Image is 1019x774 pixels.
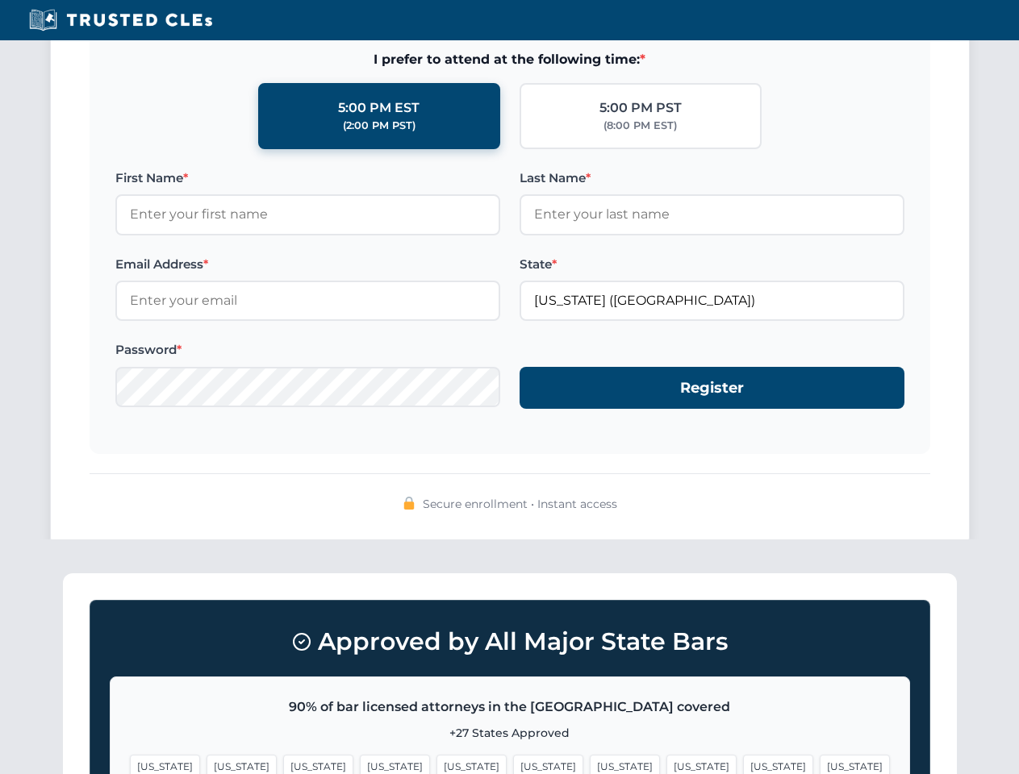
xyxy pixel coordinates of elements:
[403,497,416,510] img: 🔒
[520,169,904,188] label: Last Name
[343,118,416,134] div: (2:00 PM PST)
[115,194,500,235] input: Enter your first name
[130,724,890,742] p: +27 States Approved
[338,98,420,119] div: 5:00 PM EST
[423,495,617,513] span: Secure enrollment • Instant access
[520,194,904,235] input: Enter your last name
[115,340,500,360] label: Password
[130,697,890,718] p: 90% of bar licensed attorneys in the [GEOGRAPHIC_DATA] covered
[599,98,682,119] div: 5:00 PM PST
[110,620,910,664] h3: Approved by All Major State Bars
[115,169,500,188] label: First Name
[520,255,904,274] label: State
[115,49,904,70] span: I prefer to attend at the following time:
[520,281,904,321] input: California (CA)
[520,367,904,410] button: Register
[115,281,500,321] input: Enter your email
[24,8,217,32] img: Trusted CLEs
[115,255,500,274] label: Email Address
[603,118,677,134] div: (8:00 PM EST)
